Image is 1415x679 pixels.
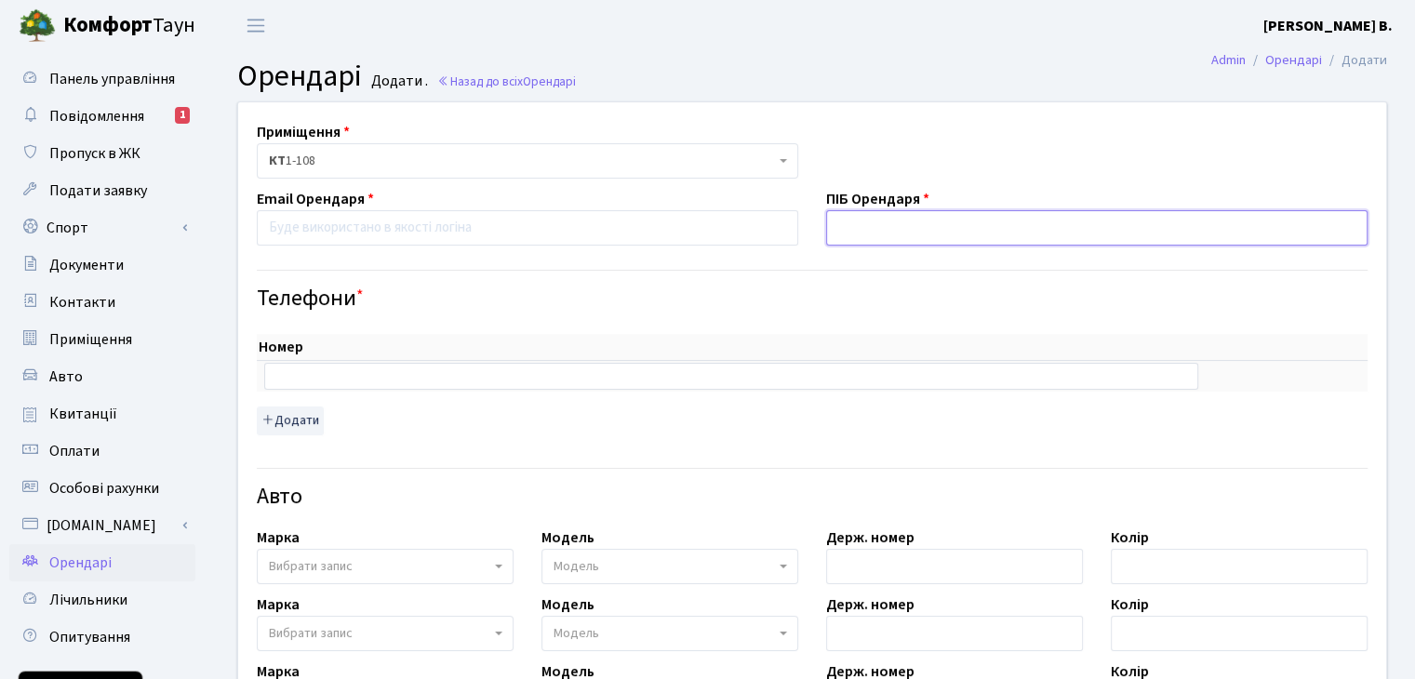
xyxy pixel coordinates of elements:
[49,366,83,387] span: Авто
[49,441,100,461] span: Оплати
[9,135,195,172] a: Пропуск в ЖК
[541,526,594,549] label: Модель
[9,284,195,321] a: Контакти
[257,526,300,549] label: Марка
[257,143,798,179] span: <b>КТ</b>&nbsp;&nbsp;&nbsp;&nbsp;1-108
[269,624,353,643] span: Вибрати запис
[1183,41,1415,80] nav: breadcrumb
[367,73,428,90] small: Додати .
[9,433,195,470] a: Оплати
[9,98,195,135] a: Повідомлення1
[257,121,350,143] label: Приміщення
[9,395,195,433] a: Квитанції
[826,593,914,616] label: Держ. номер
[49,404,117,424] span: Квитанції
[257,406,324,435] button: Додати
[437,73,576,90] a: Назад до всіхОрендарі
[49,180,147,201] span: Подати заявку
[63,10,195,42] span: Таун
[175,107,190,124] div: 1
[1265,50,1322,70] a: Орендарі
[257,210,798,246] input: Буде використано в якості логіна
[9,60,195,98] a: Панель управління
[9,172,195,209] a: Подати заявку
[49,255,124,275] span: Документи
[269,557,353,576] span: Вибрати запис
[826,188,929,210] label: ПІБ Орендаря
[269,152,286,170] b: КТ
[9,470,195,507] a: Особові рахунки
[9,619,195,656] a: Опитування
[1111,593,1149,616] label: Колір
[49,143,140,164] span: Пропуск в ЖК
[49,590,127,610] span: Лічильники
[49,292,115,313] span: Контакти
[9,581,195,619] a: Лічильники
[257,286,1368,313] h4: Телефони
[9,544,195,581] a: Орендарі
[9,358,195,395] a: Авто
[1322,50,1387,71] li: Додати
[9,209,195,246] a: Спорт
[49,329,132,350] span: Приміщення
[237,55,362,98] span: Орендарі
[1263,15,1393,37] a: [PERSON_NAME] В.
[541,593,594,616] label: Модель
[19,7,56,45] img: logo.png
[257,484,1368,511] h4: Авто
[269,152,775,170] span: <b>КТ</b>&nbsp;&nbsp;&nbsp;&nbsp;1-108
[257,334,1206,361] th: Номер
[1111,526,1149,549] label: Колір
[826,526,914,549] label: Держ. номер
[49,627,130,647] span: Опитування
[49,478,159,499] span: Особові рахунки
[554,557,599,576] span: Модель
[49,69,175,89] span: Панель управління
[257,188,374,210] label: Email Орендаря
[9,246,195,284] a: Документи
[49,553,112,573] span: Орендарі
[554,624,599,643] span: Модель
[9,321,195,358] a: Приміщення
[523,73,576,90] span: Орендарі
[49,106,144,126] span: Повідомлення
[1211,50,1246,70] a: Admin
[257,593,300,616] label: Марка
[63,10,153,40] b: Комфорт
[1263,16,1393,36] b: [PERSON_NAME] В.
[9,507,195,544] a: [DOMAIN_NAME]
[233,10,279,41] button: Переключити навігацію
